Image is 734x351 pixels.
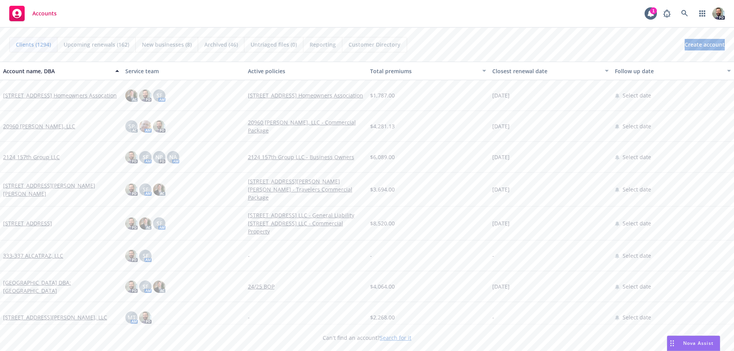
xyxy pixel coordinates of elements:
a: 2124 157th Group LLC - Business Owners [248,153,364,161]
span: [DATE] [492,282,510,291]
a: [STREET_ADDRESS] LLC - General Liability [248,211,364,219]
img: photo [125,183,138,196]
span: New businesses (8) [142,40,192,49]
span: - [248,252,250,260]
a: [STREET_ADDRESS][PERSON_NAME], LLC [3,313,107,321]
a: 20960 [PERSON_NAME], LLC [3,122,75,130]
span: [DATE] [492,219,510,227]
span: Untriaged files (0) [251,40,297,49]
span: Upcoming renewals (162) [64,40,129,49]
button: Total premiums [367,62,489,80]
a: Search for it [380,334,411,341]
span: Select date [623,122,651,130]
a: [STREET_ADDRESS] Homeowners Association [248,91,364,99]
span: $6,089.00 [370,153,395,161]
span: SF [157,91,162,99]
a: [STREET_ADDRESS][PERSON_NAME] [PERSON_NAME] - Travelers Commercial Package [248,177,364,202]
span: [DATE] [492,185,510,193]
span: SF [143,153,148,161]
img: photo [139,217,152,230]
a: 20960 [PERSON_NAME], LLC - Commercial Package [248,118,364,134]
span: NP [155,153,163,161]
a: [STREET_ADDRESS] [3,219,52,227]
span: $1,787.00 [370,91,395,99]
span: [DATE] [492,153,510,161]
span: Select date [623,185,651,193]
div: Active policies [248,67,364,75]
img: photo [139,120,152,133]
button: Service team [122,62,244,80]
img: photo [125,151,138,163]
span: [DATE] [492,91,510,99]
span: MT [128,313,136,321]
img: photo [125,280,138,293]
span: $2,268.00 [370,313,395,321]
span: SF [157,219,162,227]
img: photo [153,120,165,133]
span: Nova Assist [683,340,714,346]
a: Create account [685,39,725,50]
span: SF [143,252,148,260]
img: photo [125,250,138,262]
span: NA [169,153,177,161]
span: Accounts [32,10,57,17]
div: Drag to move [667,336,677,351]
span: Archived (46) [204,40,238,49]
img: photo [139,311,152,324]
span: $3,694.00 [370,185,395,193]
a: Switch app [695,6,710,21]
span: - [248,313,250,321]
img: photo [125,89,138,102]
img: photo [153,183,165,196]
img: photo [125,217,138,230]
span: Reporting [310,40,336,49]
a: 333-337 ALCATRAZ, LLC [3,252,63,260]
span: [DATE] [492,122,510,130]
a: [GEOGRAPHIC_DATA] DBA: [GEOGRAPHIC_DATA] [3,279,119,295]
a: Accounts [6,3,60,24]
div: Closest renewal date [492,67,600,75]
span: Clients (1294) [16,40,51,49]
span: Create account [685,37,725,52]
span: Select date [623,313,651,321]
span: SP [128,122,135,130]
span: Select date [623,153,651,161]
span: Customer Directory [348,40,401,49]
img: photo [139,89,152,102]
img: photo [712,7,725,20]
a: [STREET_ADDRESS] LLC - Commercial Property [248,219,364,235]
button: Nova Assist [667,336,720,351]
div: Service team [125,67,241,75]
span: Can't find an account? [323,334,411,342]
button: Active policies [245,62,367,80]
div: Total premiums [370,67,478,75]
a: [STREET_ADDRESS][PERSON_NAME][PERSON_NAME] [3,181,119,198]
a: 2124 157th Group LLC [3,153,60,161]
div: 1 [650,7,657,14]
span: SF [143,282,148,291]
a: Search [677,6,692,21]
button: Follow up date [612,62,734,80]
span: - [370,252,372,260]
span: $4,281.13 [370,122,395,130]
span: $4,064.00 [370,282,395,291]
span: Select date [623,91,651,99]
a: [STREET_ADDRESS] Homeowners Assocation [3,91,117,99]
button: Closest renewal date [489,62,611,80]
span: SF [143,185,148,193]
div: Account name, DBA [3,67,111,75]
span: $8,520.00 [370,219,395,227]
span: - [492,252,494,260]
div: Follow up date [615,67,722,75]
a: 24/25 BOP [248,282,364,291]
span: Select date [623,282,651,291]
span: - [492,313,494,321]
span: Select date [623,252,651,260]
img: photo [153,280,165,293]
span: Select date [623,219,651,227]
